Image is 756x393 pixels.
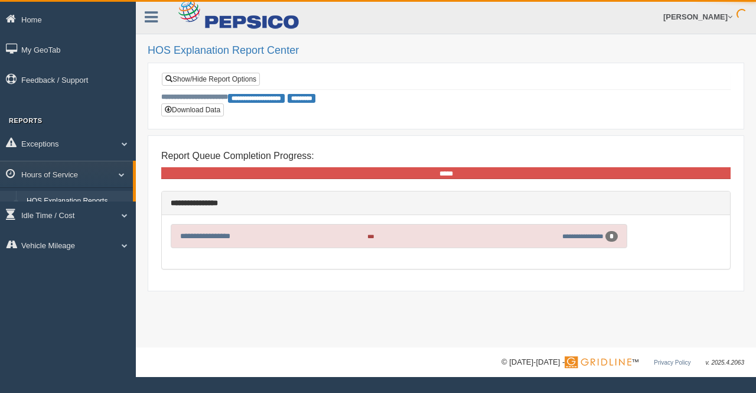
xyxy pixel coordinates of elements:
[161,151,731,161] h4: Report Queue Completion Progress:
[161,103,224,116] button: Download Data
[162,73,260,86] a: Show/Hide Report Options
[148,45,744,57] h2: HOS Explanation Report Center
[501,356,744,369] div: © [DATE]-[DATE] - ™
[706,359,744,366] span: v. 2025.4.2063
[21,191,133,212] a: HOS Explanation Reports
[654,359,690,366] a: Privacy Policy
[565,356,631,368] img: Gridline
